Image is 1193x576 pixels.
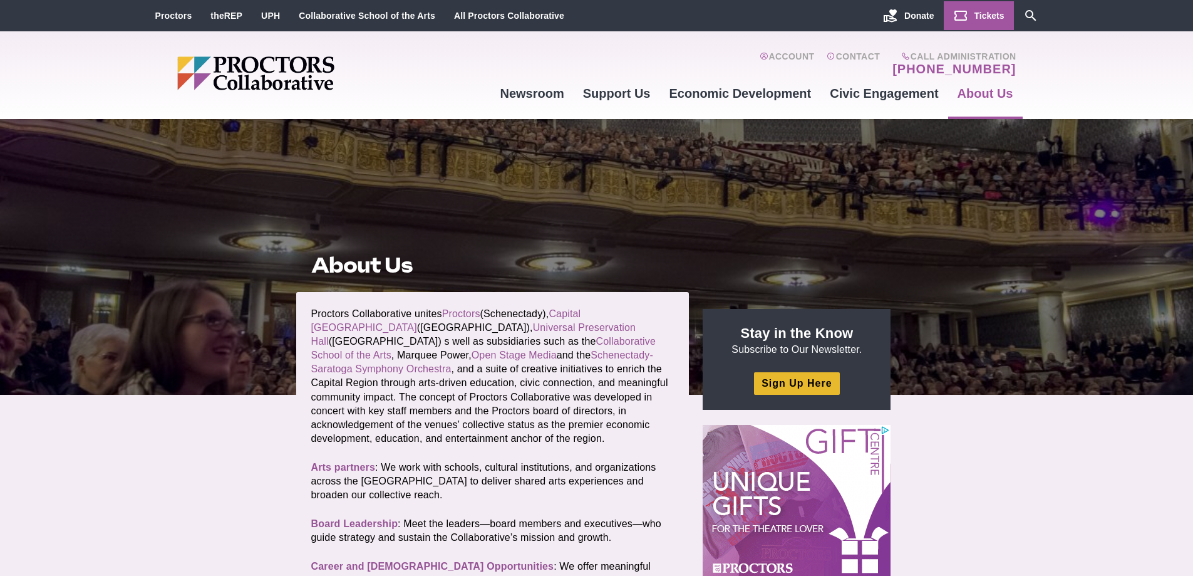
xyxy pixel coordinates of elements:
[1014,1,1048,30] a: Search
[948,76,1023,110] a: About Us
[760,51,814,76] a: Account
[827,51,880,76] a: Contact
[311,462,376,473] a: Arts partners
[820,76,948,110] a: Civic Engagement
[311,517,674,545] p: : Meet the leaders—board members and executives—who guide strategy and sustain the Collaborative’...
[311,518,398,529] a: Board Leadership
[718,324,875,357] p: Subscribe to Our Newsletter.
[155,11,192,21] a: Proctors
[974,11,1004,21] span: Tickets
[311,561,554,572] a: Career and [DEMOGRAPHIC_DATA] Opportunities
[574,76,660,110] a: Support Us
[311,307,674,446] p: Proctors Collaborative unites (Schenectady), ([GEOGRAPHIC_DATA]), ([GEOGRAPHIC_DATA]) s well as s...
[892,61,1016,76] a: [PHONE_NUMBER]
[311,461,674,502] p: : We work with schools, cultural institutions, and organizations across the [GEOGRAPHIC_DATA] to ...
[454,11,564,21] a: All Proctors Collaborative
[442,308,480,319] a: Proctors
[311,253,674,277] h1: About Us
[472,350,557,360] a: Open Stage Media
[754,372,839,394] a: Sign Up Here
[490,76,573,110] a: Newsroom
[660,76,821,110] a: Economic Development
[889,51,1016,61] span: Call Administration
[210,11,242,21] a: theREP
[874,1,943,30] a: Donate
[299,11,435,21] a: Collaborative School of the Arts
[741,325,854,341] strong: Stay in the Know
[261,11,280,21] a: UPH
[944,1,1014,30] a: Tickets
[177,56,431,90] img: Proctors logo
[904,11,934,21] span: Donate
